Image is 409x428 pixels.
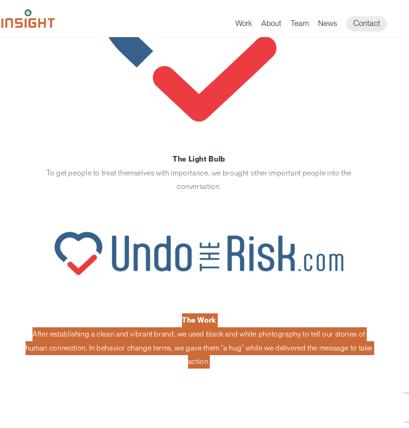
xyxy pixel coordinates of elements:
[25,313,373,368] p: After establishing a clean and vibrant brand, we used black and white photography to tell our sto...
[173,155,225,163] strong: The Light Bulb
[346,16,387,32] a: Contact
[291,19,309,32] a: Team
[235,19,252,32] a: Work
[1,9,55,28] img: Insight Marketing Design
[235,16,396,32] nav: primary navigation menu
[182,316,216,324] strong: The Work
[318,19,337,32] a: News
[25,152,373,194] p: To get people to treat themselves with importance, we brought other important people into the con...
[8,212,390,295] img: Dhds Logo
[261,19,281,32] a: About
